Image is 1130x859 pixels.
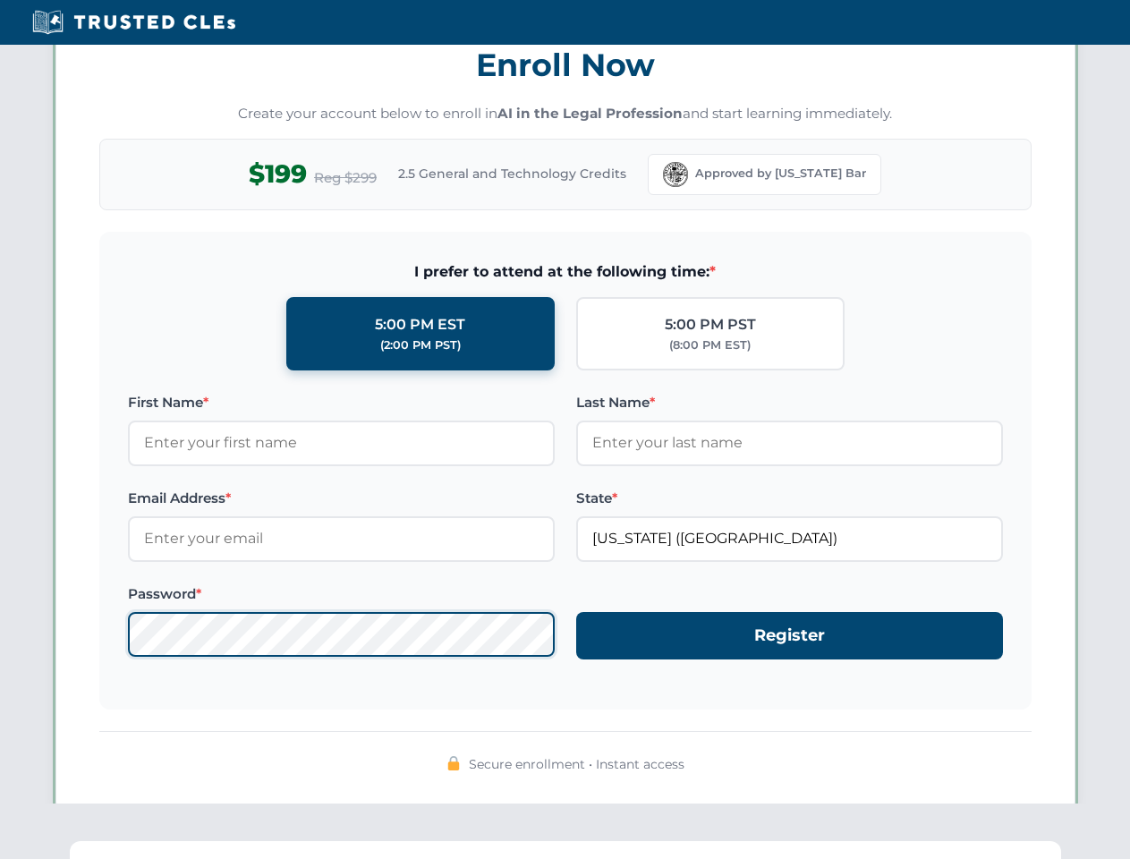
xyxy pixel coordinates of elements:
[128,421,555,465] input: Enter your first name
[665,313,756,336] div: 5:00 PM PST
[446,756,461,770] img: 🔒
[128,260,1003,284] span: I prefer to attend at the following time:
[128,516,555,561] input: Enter your email
[249,154,307,194] span: $199
[398,164,626,183] span: 2.5 General and Technology Credits
[128,392,555,413] label: First Name
[663,162,688,187] img: Florida Bar
[27,9,241,36] img: Trusted CLEs
[576,421,1003,465] input: Enter your last name
[469,754,684,774] span: Secure enrollment • Instant access
[576,612,1003,659] button: Register
[128,583,555,605] label: Password
[497,105,683,122] strong: AI in the Legal Profession
[576,488,1003,509] label: State
[128,488,555,509] label: Email Address
[695,165,866,183] span: Approved by [US_STATE] Bar
[576,392,1003,413] label: Last Name
[99,37,1032,93] h3: Enroll Now
[380,336,461,354] div: (2:00 PM PST)
[314,167,377,189] span: Reg $299
[576,516,1003,561] input: Florida (FL)
[375,313,465,336] div: 5:00 PM EST
[99,104,1032,124] p: Create your account below to enroll in and start learning immediately.
[669,336,751,354] div: (8:00 PM EST)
